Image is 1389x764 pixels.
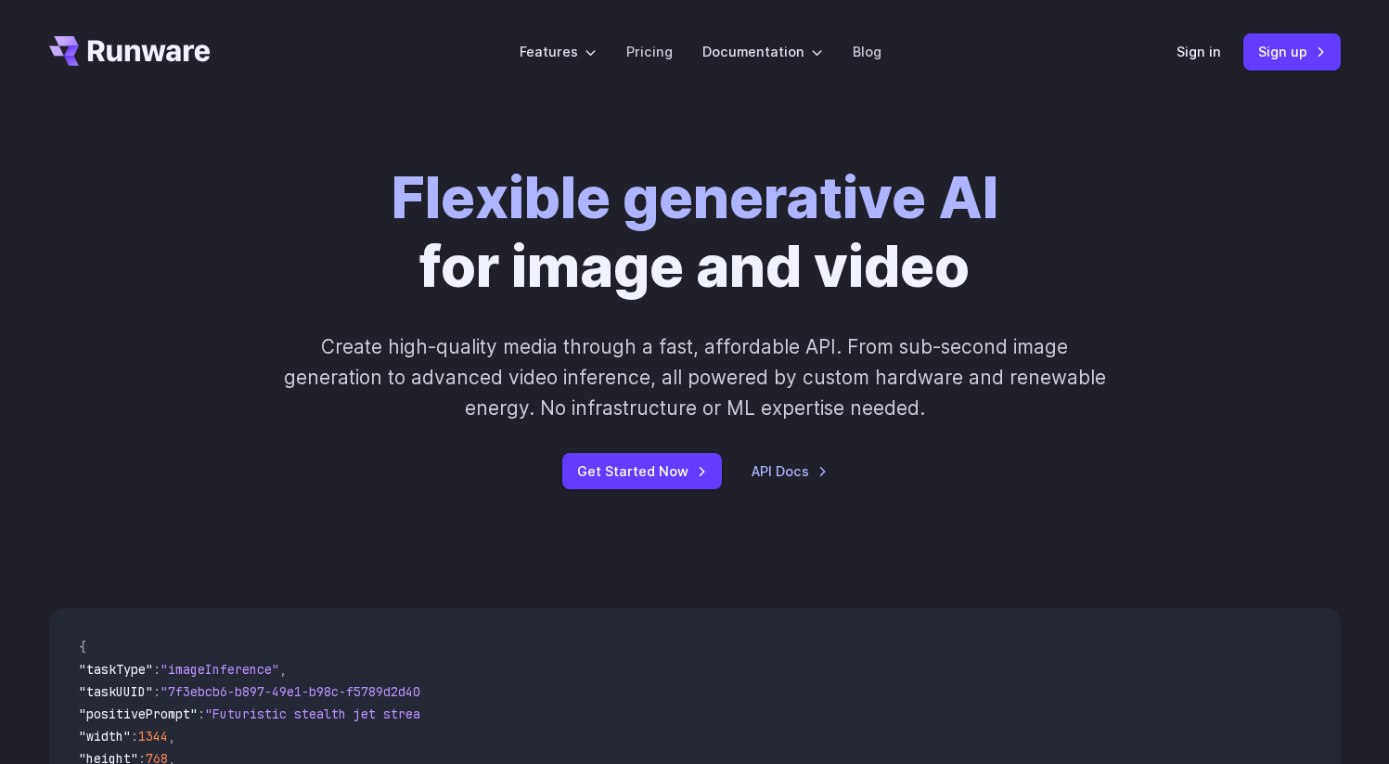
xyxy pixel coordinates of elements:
[161,683,443,700] span: "7f3ebcb6-b897-49e1-b98c-f5789d2d40d7"
[153,683,161,700] span: :
[392,162,998,232] strong: Flexible generative AI
[79,706,198,722] span: "positivePrompt"
[79,639,86,655] span: {
[79,661,153,678] span: "taskType"
[205,706,881,722] span: "Futuristic stealth jet streaking through a neon-lit cityscape with glowing purple exhaust"
[198,706,205,722] span: :
[853,41,881,62] a: Blog
[161,661,279,678] span: "imageInference"
[1243,33,1341,70] a: Sign up
[562,453,722,489] a: Get Started Now
[752,460,828,482] a: API Docs
[702,41,823,62] label: Documentation
[1177,41,1221,62] a: Sign in
[138,728,168,745] span: 1344
[279,661,287,678] span: ,
[79,728,131,745] span: "width"
[153,661,161,678] span: :
[168,728,175,745] span: ,
[79,683,153,700] span: "taskUUID"
[392,163,998,302] h1: for image and video
[131,728,138,745] span: :
[281,331,1108,424] p: Create high-quality media through a fast, affordable API. From sub-second image generation to adv...
[520,41,597,62] label: Features
[49,36,211,66] a: Go to /
[626,41,673,62] a: Pricing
